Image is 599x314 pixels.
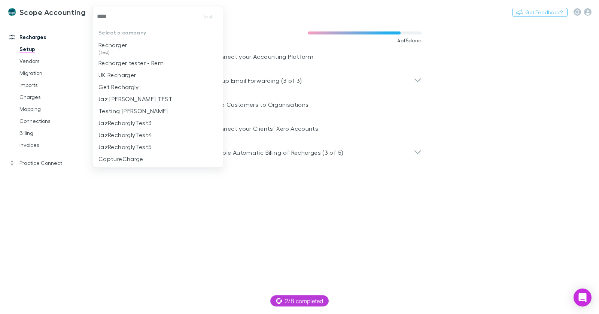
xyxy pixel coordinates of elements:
[98,106,168,115] p: Testing [PERSON_NAME]
[196,12,220,21] button: test
[98,130,152,139] p: JazRecharglyTest4
[98,49,127,55] span: (Test)
[92,26,223,39] p: Select a company
[98,142,152,151] p: JazRecharglyTest5
[98,82,139,91] p: Get Rechargly
[98,154,143,163] p: CaptureCharge
[574,289,592,307] div: Open Intercom Messenger
[98,94,173,103] p: Jaz [PERSON_NAME] TEST
[98,70,136,79] p: UK Recharger
[98,58,164,67] p: Recharger tester - Rem
[203,12,213,21] span: test
[98,118,152,127] p: JazRecharglyTest3
[98,40,127,49] p: Recharger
